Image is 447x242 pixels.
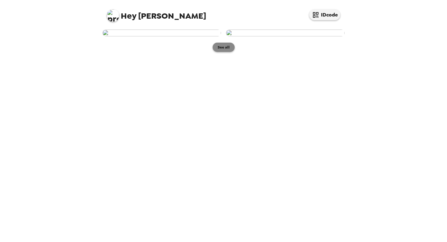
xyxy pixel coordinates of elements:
img: user-268567 [226,30,345,36]
img: profile pic [107,9,119,22]
button: See all [213,43,235,52]
span: [PERSON_NAME] [107,6,206,20]
img: user-268570 [102,30,221,36]
span: Hey [121,10,136,21]
button: IDcode [309,9,340,20]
